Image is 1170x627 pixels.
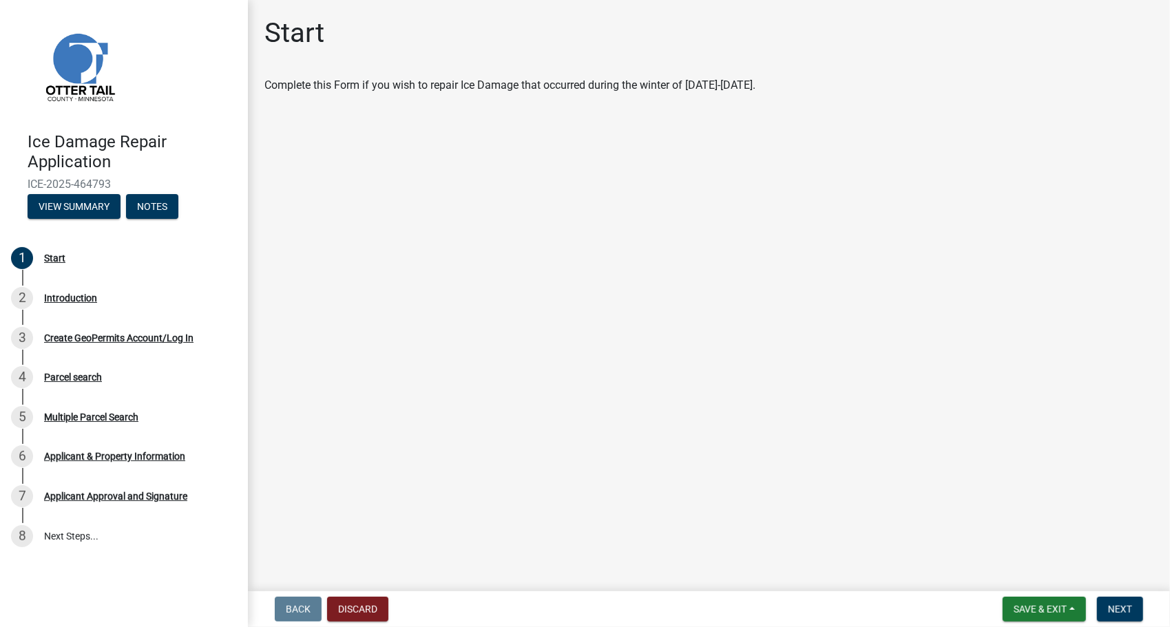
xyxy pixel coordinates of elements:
h4: Ice Damage Repair Application [28,132,237,172]
div: 2 [11,287,33,309]
h1: Start [264,17,324,50]
span: Next [1108,604,1132,615]
button: Back [275,597,322,621]
button: Next [1097,597,1143,621]
wm-modal-confirm: Summary [28,202,121,213]
div: Complete this Form if you wish to repair Ice Damage that occurred during the winter of [DATE]-[DA... [264,77,1153,94]
span: Save & Exit [1014,604,1067,615]
div: 8 [11,525,33,547]
img: Otter Tail County, Minnesota [28,14,131,118]
wm-modal-confirm: Notes [126,202,178,213]
div: Applicant & Property Information [44,451,185,461]
div: Start [44,253,65,263]
button: Discard [327,597,388,621]
button: Save & Exit [1003,597,1086,621]
div: 5 [11,406,33,428]
div: 1 [11,247,33,269]
div: 4 [11,366,33,388]
button: Notes [126,194,178,219]
div: Applicant Approval and Signature [44,491,187,501]
div: Multiple Parcel Search [44,412,138,422]
span: ICE-2025-464793 [28,178,220,191]
div: 3 [11,327,33,349]
div: Introduction [44,293,97,303]
span: Back [286,604,311,615]
button: View Summary [28,194,121,219]
div: 6 [11,445,33,467]
div: Parcel search [44,372,102,382]
div: 7 [11,485,33,507]
div: Create GeoPermits Account/Log In [44,333,194,343]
